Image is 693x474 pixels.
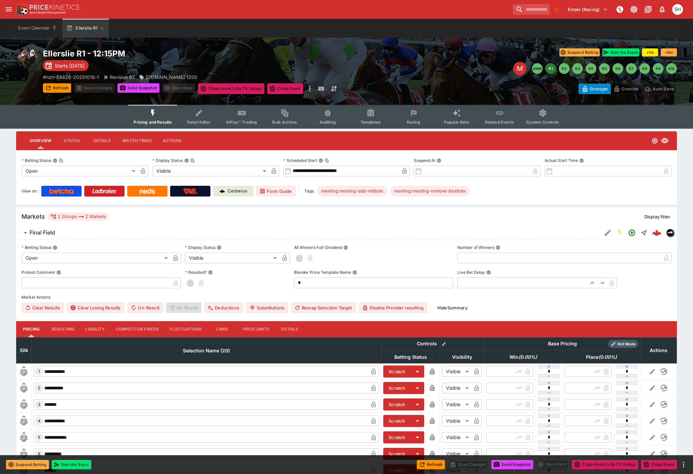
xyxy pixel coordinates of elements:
p: Scheduled Start [283,158,317,163]
span: Templates [360,120,381,125]
img: runner 6 [18,448,29,459]
button: Scratch [383,415,411,427]
button: Blender Price Template Name [352,270,357,275]
button: Links [207,321,237,337]
button: R3 [572,63,583,74]
input: search [513,4,550,15]
img: horse_racing.png [16,48,38,70]
span: Roll Mode [615,341,638,347]
button: Betting StatusCopy To Clipboard [53,158,57,163]
img: Betcha [49,188,73,194]
svg: Visible [661,137,669,145]
a: Cerberus [213,186,253,197]
div: Visible [185,253,279,263]
button: Scratch [383,431,411,443]
button: NOT Connected to PK [614,3,626,15]
span: 2 [37,386,42,390]
div: Visible [442,448,471,459]
p: [DOMAIN_NAME] 1200 [146,74,197,81]
h2: Copy To Clipboard [43,48,360,59]
label: Market Actions [21,292,672,302]
div: Base Pricing [545,340,580,348]
h6: Final Field [30,229,55,236]
button: Overview [24,133,57,149]
button: Fluctuations [164,321,207,337]
button: Event Calendar [14,19,61,38]
button: Scratch [383,382,411,394]
button: Details [275,321,305,337]
button: Betting Status [53,245,57,250]
p: Suspend At [414,158,435,163]
div: Visible [442,383,471,393]
span: Racing [407,120,420,125]
button: Suspend Betting [6,460,49,469]
p: Betting Status [21,245,51,250]
button: Scratch [383,365,411,378]
span: Betting Status [387,353,434,361]
div: Event type filters [128,105,564,129]
img: Cerberus [219,188,225,194]
button: Scratch [383,448,411,460]
span: 6 [37,451,42,456]
span: System Controls [526,120,559,125]
button: R1 [545,63,556,74]
span: Re-Result [166,302,201,313]
button: No Bookmarks [551,4,562,15]
button: Send Snapshot [117,83,159,93]
button: R2 [559,63,570,74]
button: Send Snapshot [491,460,533,469]
div: nztr [666,229,674,237]
p: Blender Price Template Name [294,269,351,275]
button: HideSummary [433,302,472,313]
button: Bulk edit [440,340,448,348]
button: Actual Start Time [579,158,584,163]
div: 27d12d50-b910-4ba8-9535-c5e6d9d65d1e [652,228,661,238]
img: Ladbrokes [92,188,116,194]
button: Clear Results [21,302,64,313]
div: Start From [579,84,677,94]
span: 3 [37,402,42,407]
p: Copy To Clipboard [43,74,99,81]
button: Auto-Save [642,84,677,94]
img: Sportsbook Management [30,11,66,14]
button: Substitutions [246,302,288,313]
p: Live Bet Delay [457,269,485,275]
button: Status [57,133,87,149]
button: Display filter [640,211,674,222]
button: Remap Selection Target [291,302,356,313]
span: meeting:meeting-remove-besttote [390,188,470,195]
button: Notifications [656,3,668,15]
button: Close Event (+8s TV Delay) [572,460,638,469]
img: runner 2 [18,383,29,393]
button: Final Field [16,226,602,240]
img: nztr [666,229,674,236]
button: +5m [661,48,677,56]
button: Select Tenant [564,4,612,15]
div: Edit Meeting [513,62,527,75]
button: Details [87,133,117,149]
span: excl. Emergencies (0.00%) [502,353,544,361]
div: Open [21,253,170,263]
button: Toggle light/dark mode [628,3,640,15]
div: Betting Target: cerberus [390,186,470,197]
button: Price Limits [237,321,275,337]
em: ( 0.00 %) [598,353,617,361]
img: runner 4 [18,416,29,426]
p: Starts [DATE] [55,62,85,69]
button: Ellerslie R1 [62,19,109,38]
th: Controls [381,337,484,350]
p: Betting Status [21,158,51,163]
button: R4 [586,63,596,74]
button: Un-Result [127,302,163,313]
div: Visible [152,166,268,176]
img: runner 3 [18,399,29,410]
h5: Markets [21,213,45,220]
button: Suspend At [437,158,441,163]
button: Suspend Betting [559,48,600,56]
span: Auditing [319,120,336,125]
button: Competitor Prices [110,321,164,337]
p: All Winners Full-Dividend [294,245,342,250]
button: Scratch [383,398,411,411]
button: Scheduled StartCopy To Clipboard [318,158,323,163]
